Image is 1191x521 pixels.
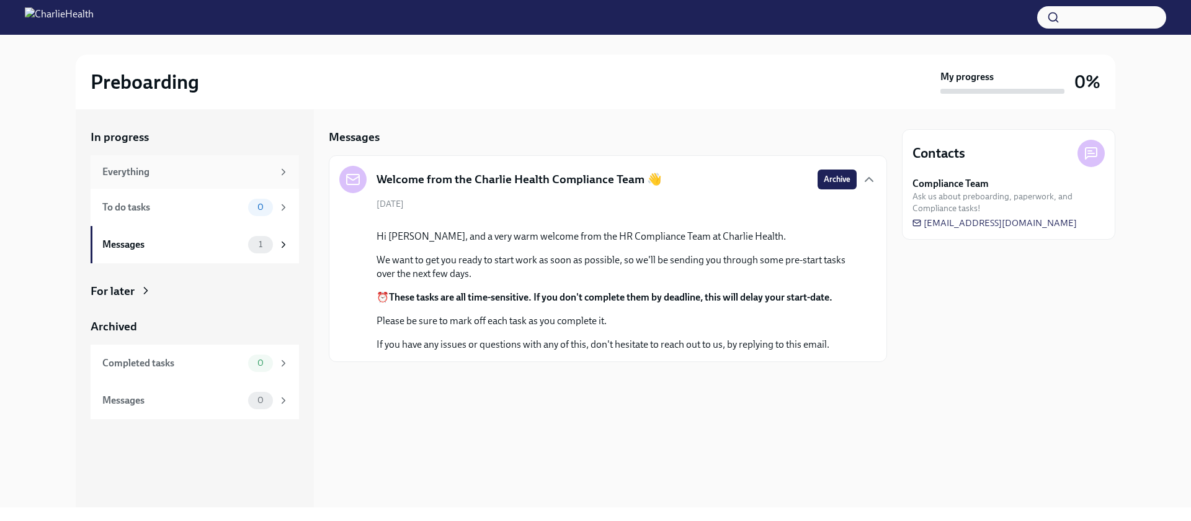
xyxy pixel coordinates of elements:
[377,291,857,304] p: ⏰
[102,394,243,407] div: Messages
[377,230,857,243] p: Hi [PERSON_NAME], and a very warm welcome from the HR Compliance Team at Charlie Health.
[102,165,273,179] div: Everything
[377,314,857,328] p: Please be sure to mark off each task as you complete it.
[102,201,243,214] div: To do tasks
[1074,71,1100,93] h3: 0%
[912,191,1105,214] span: Ask us about preboarding, paperwork, and Compliance tasks!
[824,173,850,186] span: Archive
[25,7,94,27] img: CharlieHealth
[389,291,832,303] strong: These tasks are all time-sensitive. If you don't complete them by deadline, this will delay your ...
[912,177,989,191] strong: Compliance Team
[818,170,857,189] button: Archive
[91,283,299,299] a: For later
[377,171,662,188] h5: Welcome from the Charlie Health Compliance Team 👋
[102,238,243,251] div: Messages
[250,202,271,212] span: 0
[912,217,1077,229] a: [EMAIL_ADDRESS][DOMAIN_NAME]
[940,70,994,84] strong: My progress
[91,382,299,419] a: Messages0
[91,155,299,189] a: Everything
[377,253,857,281] p: We want to get you ready to start work as soon as possible, so we'll be sending you through some ...
[912,144,965,163] h4: Contacts
[91,70,199,94] h2: Preboarding
[91,319,299,335] a: Archived
[91,345,299,382] a: Completed tasks0
[91,189,299,226] a: To do tasks0
[102,356,243,370] div: Completed tasks
[91,283,135,299] div: For later
[250,396,271,405] span: 0
[250,358,271,368] span: 0
[251,240,270,249] span: 1
[377,198,404,210] span: [DATE]
[329,129,380,145] h5: Messages
[377,338,857,351] p: If you have any issues or questions with any of this, don't hesitate to reach out to us, by reply...
[91,226,299,263] a: Messages1
[91,129,299,145] a: In progress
